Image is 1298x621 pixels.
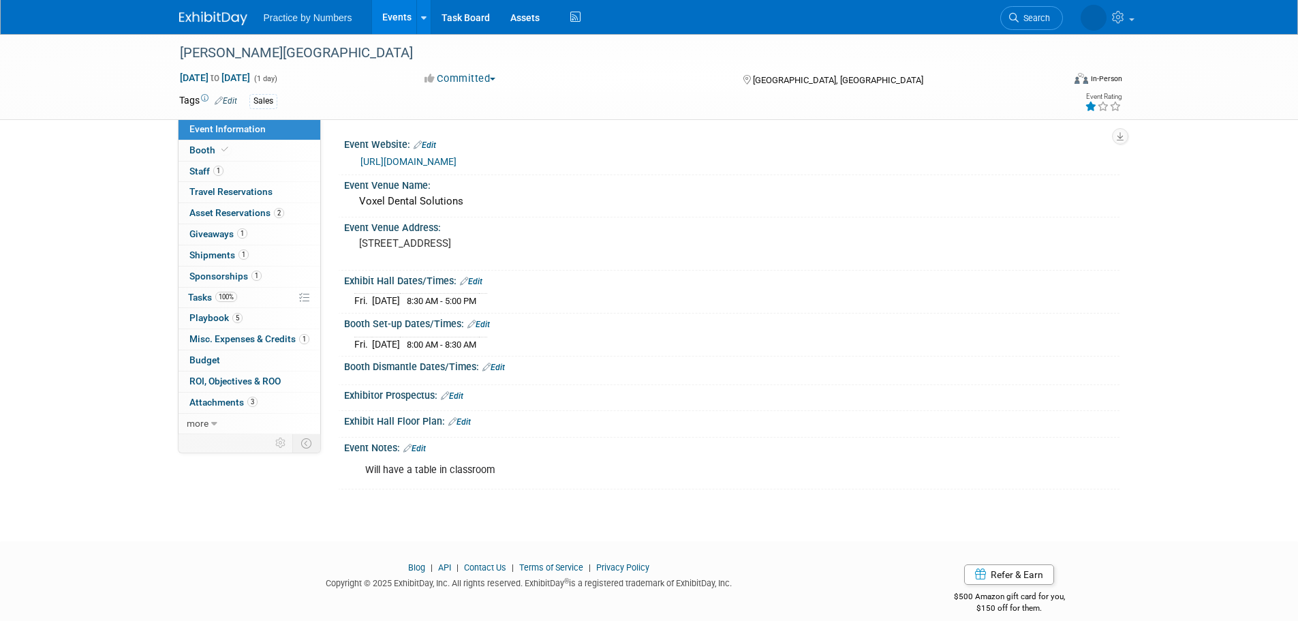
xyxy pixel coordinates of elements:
span: 8:00 AM - 8:30 AM [407,339,476,350]
a: Edit [441,391,463,401]
span: 5 [232,313,243,323]
img: Hannah Dallek [1081,5,1107,31]
a: Attachments3 [179,393,320,413]
a: ROI, Objectives & ROO [179,372,320,392]
a: Privacy Policy [596,562,649,573]
span: [GEOGRAPHIC_DATA], [GEOGRAPHIC_DATA] [753,75,923,85]
div: Event Notes: [344,438,1119,455]
span: Giveaways [189,228,247,239]
span: Booth [189,145,231,155]
a: [URL][DOMAIN_NAME] [360,156,457,167]
a: Edit [403,444,426,453]
td: Fri. [354,294,372,308]
span: Asset Reservations [189,207,284,218]
a: Refer & Earn [964,564,1054,585]
span: Shipments [189,249,249,260]
div: Sales [249,94,277,108]
span: Event Information [189,123,266,134]
span: Budget [189,354,220,365]
span: 1 [237,228,247,239]
a: Event Information [179,119,320,140]
div: Event Venue Name: [344,175,1119,192]
div: [PERSON_NAME][GEOGRAPHIC_DATA] [175,41,1042,65]
div: In-Person [1090,74,1122,84]
td: Tags [179,93,237,109]
a: Edit [482,363,505,372]
span: 1 [238,249,249,260]
a: Edit [467,320,490,329]
img: Format-Inperson.png [1075,73,1088,84]
a: Edit [460,277,482,286]
span: | [508,562,517,573]
a: Edit [215,96,237,106]
a: Misc. Expenses & Credits1 [179,329,320,350]
pre: [STREET_ADDRESS] [359,237,652,249]
div: Exhibit Hall Dates/Times: [344,271,1119,288]
a: Blog [408,562,425,573]
div: Booth Dismantle Dates/Times: [344,357,1119,374]
div: Voxel Dental Solutions [354,191,1109,212]
a: Contact Us [464,562,506,573]
div: Copyright © 2025 ExhibitDay, Inc. All rights reserved. ExhibitDay is a registered trademark of Ex... [179,574,880,590]
span: (1 day) [253,74,277,83]
div: Booth Set-up Dates/Times: [344,314,1119,331]
div: Exhibitor Prospectus: [344,385,1119,403]
a: Search [1000,6,1063,30]
span: Playbook [189,312,243,323]
span: | [585,562,594,573]
span: Staff [189,166,223,177]
a: Asset Reservations2 [179,203,320,224]
span: 1 [213,166,223,176]
a: Sponsorships1 [179,267,320,287]
td: Toggle Event Tabs [292,434,320,452]
span: Search [1019,13,1050,23]
a: more [179,414,320,434]
span: Misc. Expenses & Credits [189,333,309,344]
span: to [208,72,221,83]
a: Staff1 [179,162,320,182]
span: Attachments [189,397,258,408]
span: 3 [247,397,258,407]
span: 8:30 AM - 5:00 PM [407,296,476,306]
span: 1 [251,271,262,281]
span: Tasks [188,292,237,303]
span: ROI, Objectives & ROO [189,376,281,387]
span: [DATE] [DATE] [179,72,251,84]
div: Exhibit Hall Floor Plan: [344,411,1119,429]
a: Terms of Service [519,562,583,573]
span: | [427,562,436,573]
div: Event Rating [1085,93,1122,100]
span: Sponsorships [189,271,262,282]
span: Practice by Numbers [264,12,352,23]
span: 1 [299,334,309,344]
a: Playbook5 [179,308,320,329]
span: more [187,418,208,429]
sup: ® [564,577,569,585]
div: Will have a table in classroom [356,457,970,484]
a: Tasks100% [179,288,320,308]
a: Booth [179,140,320,161]
a: Edit [414,140,436,150]
a: Giveaways1 [179,224,320,245]
a: Budget [179,350,320,371]
a: Travel Reservations [179,182,320,202]
span: 100% [215,292,237,302]
div: Event Website: [344,134,1119,152]
div: $500 Amazon gift card for you, [899,582,1119,614]
td: Personalize Event Tab Strip [269,434,293,452]
td: [DATE] [372,294,400,308]
td: [DATE] [372,337,400,351]
a: API [438,562,451,573]
div: Event Venue Address: [344,217,1119,234]
td: Fri. [354,337,372,351]
div: $150 off for them. [899,603,1119,614]
div: Event Format [983,71,1123,91]
span: 2 [274,208,284,218]
span: Travel Reservations [189,186,273,197]
img: ExhibitDay [179,12,247,25]
a: Edit [448,417,471,427]
i: Booth reservation complete [221,146,228,153]
a: Shipments1 [179,245,320,266]
button: Committed [420,72,501,86]
span: | [453,562,462,573]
